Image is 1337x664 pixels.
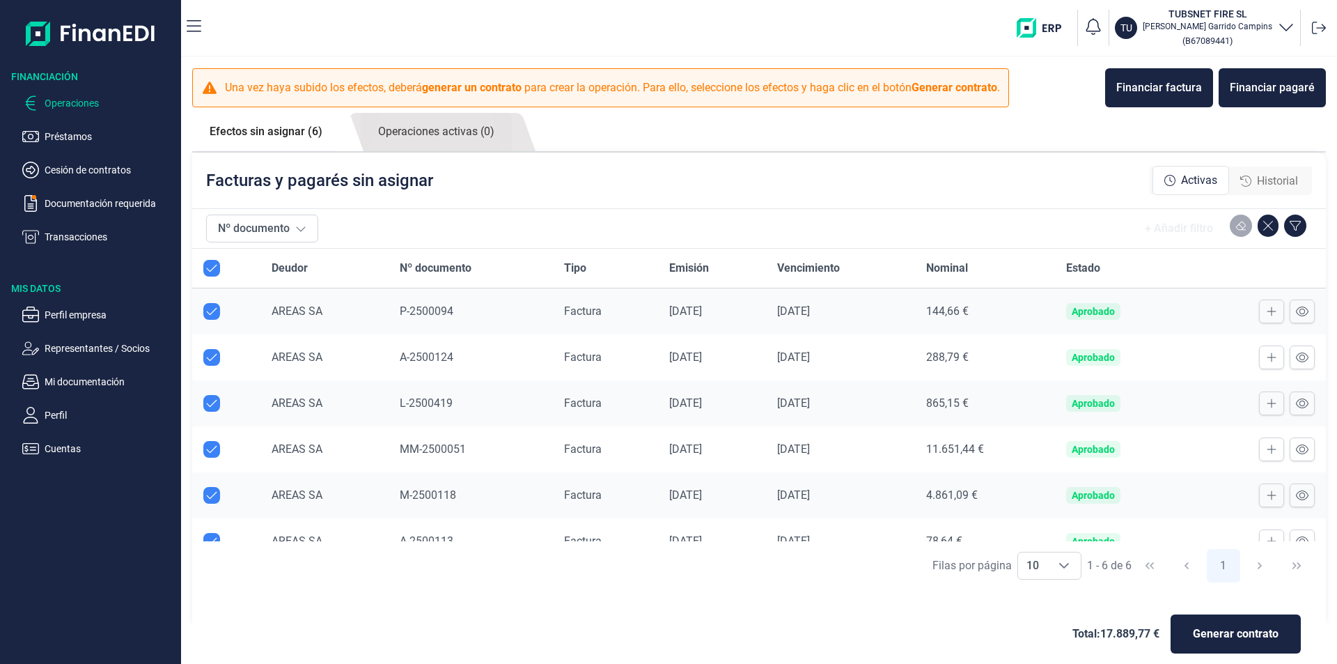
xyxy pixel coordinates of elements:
[272,304,322,318] span: AREAS SA
[400,350,453,364] span: A-2500124
[1018,553,1047,579] span: 10
[400,304,453,318] span: P-2500094
[22,229,175,245] button: Transacciones
[206,215,318,242] button: Nº documento
[564,304,602,318] span: Factura
[926,488,1044,502] div: 4.861,09 €
[912,81,997,94] b: Generar contrato
[1207,549,1240,582] button: Page 1
[45,407,175,424] p: Perfil
[22,373,175,390] button: Mi documentación
[1072,306,1115,317] div: Aprobado
[1047,553,1081,579] div: Choose
[1017,18,1072,38] img: erp
[1143,7,1272,21] h3: TUBSNET FIRE SL
[1152,166,1229,195] div: Activas
[1181,172,1217,189] span: Activas
[932,557,1012,574] div: Filas por página
[272,260,308,277] span: Deudor
[45,440,175,457] p: Cuentas
[22,195,175,212] button: Documentación requerida
[564,488,602,502] span: Factura
[1243,549,1276,582] button: Next Page
[45,162,175,178] p: Cesión de contratos
[1072,536,1115,547] div: Aprobado
[400,396,453,410] span: L-2500419
[203,260,220,277] div: All items selected
[422,81,522,94] b: generar un contrato
[1087,560,1132,571] span: 1 - 6 de 6
[192,113,340,150] a: Efectos sin asignar (6)
[272,442,322,456] span: AREAS SA
[926,350,1044,364] div: 288,79 €
[669,534,756,548] div: [DATE]
[1072,626,1159,642] span: Total: 17.889,77 €
[777,534,904,548] div: [DATE]
[22,340,175,357] button: Representantes / Socios
[203,349,220,366] div: Row Unselected null
[45,340,175,357] p: Representantes / Socios
[777,260,840,277] span: Vencimiento
[926,260,968,277] span: Nominal
[1280,549,1313,582] button: Last Page
[1170,549,1203,582] button: Previous Page
[22,95,175,111] button: Operaciones
[669,488,756,502] div: [DATE]
[777,350,904,364] div: [DATE]
[1105,68,1213,107] button: Financiar factura
[26,11,156,56] img: Logo de aplicación
[272,488,322,502] span: AREAS SA
[1182,36,1233,46] small: Copiar cif
[777,396,904,410] div: [DATE]
[1257,173,1298,190] span: Historial
[203,533,220,550] div: Row Unselected null
[669,350,756,364] div: [DATE]
[203,441,220,458] div: Row Unselected null
[669,396,756,410] div: [DATE]
[400,488,456,502] span: M-2500118
[22,407,175,424] button: Perfil
[45,128,175,145] p: Préstamos
[1072,398,1115,409] div: Aprobado
[22,307,175,323] button: Perfil empresa
[1133,549,1166,582] button: First Page
[400,534,453,548] span: A-2500113
[777,488,904,502] div: [DATE]
[564,350,602,364] span: Factura
[1072,490,1115,501] div: Aprobado
[926,534,1044,548] div: 78,64 €
[272,350,322,364] span: AREAS SA
[564,396,602,410] span: Factura
[669,442,756,456] div: [DATE]
[777,442,904,456] div: [DATE]
[206,169,433,192] p: Facturas y pagarés sin asignar
[777,304,904,318] div: [DATE]
[272,534,322,548] span: AREAS SA
[1120,21,1132,35] p: TU
[1116,79,1202,96] div: Financiar factura
[45,195,175,212] p: Documentación requerida
[400,442,466,456] span: MM-2500051
[669,260,709,277] span: Emisión
[45,229,175,245] p: Transacciones
[1219,68,1326,107] button: Financiar pagaré
[1143,21,1272,32] p: [PERSON_NAME] Garrido Campins
[203,487,220,504] div: Row Unselected null
[22,440,175,457] button: Cuentas
[1066,260,1100,277] span: Estado
[22,128,175,145] button: Préstamos
[564,260,586,277] span: Tipo
[272,396,322,410] span: AREAS SA
[926,396,1044,410] div: 865,15 €
[22,162,175,178] button: Cesión de contratos
[926,304,1044,318] div: 144,66 €
[1230,79,1315,96] div: Financiar pagaré
[1171,615,1301,654] button: Generar contrato
[203,395,220,412] div: Row Unselected null
[400,260,471,277] span: Nº documento
[1193,626,1279,642] span: Generar contrato
[45,307,175,323] p: Perfil empresa
[564,442,602,456] span: Factura
[203,303,220,320] div: Row Unselected null
[45,373,175,390] p: Mi documentación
